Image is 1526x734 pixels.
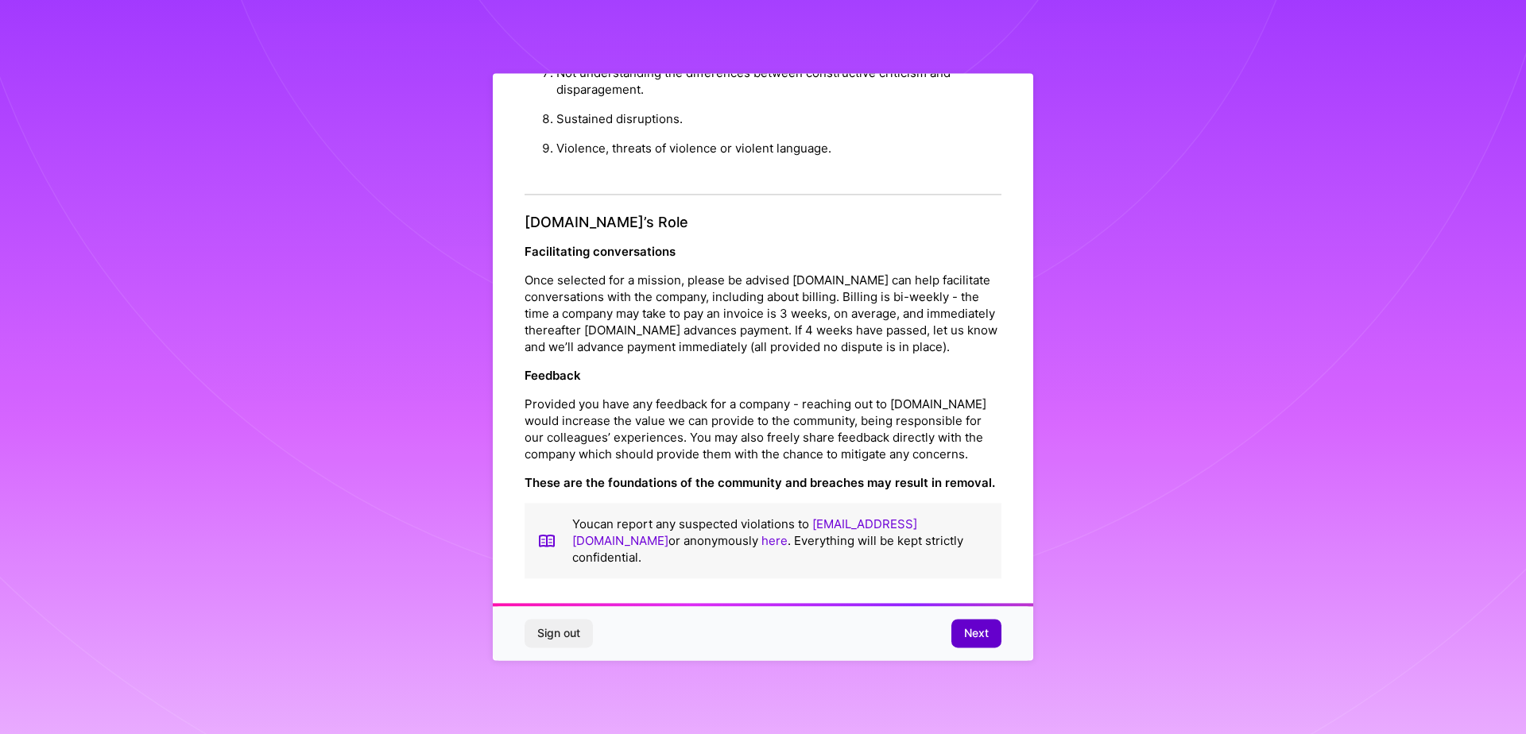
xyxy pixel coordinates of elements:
[525,396,1001,463] p: Provided you have any feedback for a company - reaching out to [DOMAIN_NAME] would increase the v...
[525,369,581,384] strong: Feedback
[964,626,989,642] span: Next
[525,245,676,260] strong: Facilitating conversations
[525,476,995,491] strong: These are the foundations of the community and breaches may result in removal.
[556,133,1001,163] li: Violence, threats of violence or violent language.
[572,517,917,549] a: [EMAIL_ADDRESS][DOMAIN_NAME]
[572,516,989,566] p: You can report any suspected violations to or anonymously . Everything will be kept strictly conf...
[525,272,1001,356] p: Once selected for a mission, please be advised [DOMAIN_NAME] can help facilitate conversations wi...
[525,214,1001,231] h4: [DOMAIN_NAME]’s Role
[537,626,580,642] span: Sign out
[556,58,1001,104] li: Not understanding the differences between constructive criticism and disparagement.
[951,620,1001,648] button: Next
[537,516,556,566] img: book icon
[761,534,788,549] a: here
[556,104,1001,133] li: Sustained disruptions.
[525,620,593,648] button: Sign out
